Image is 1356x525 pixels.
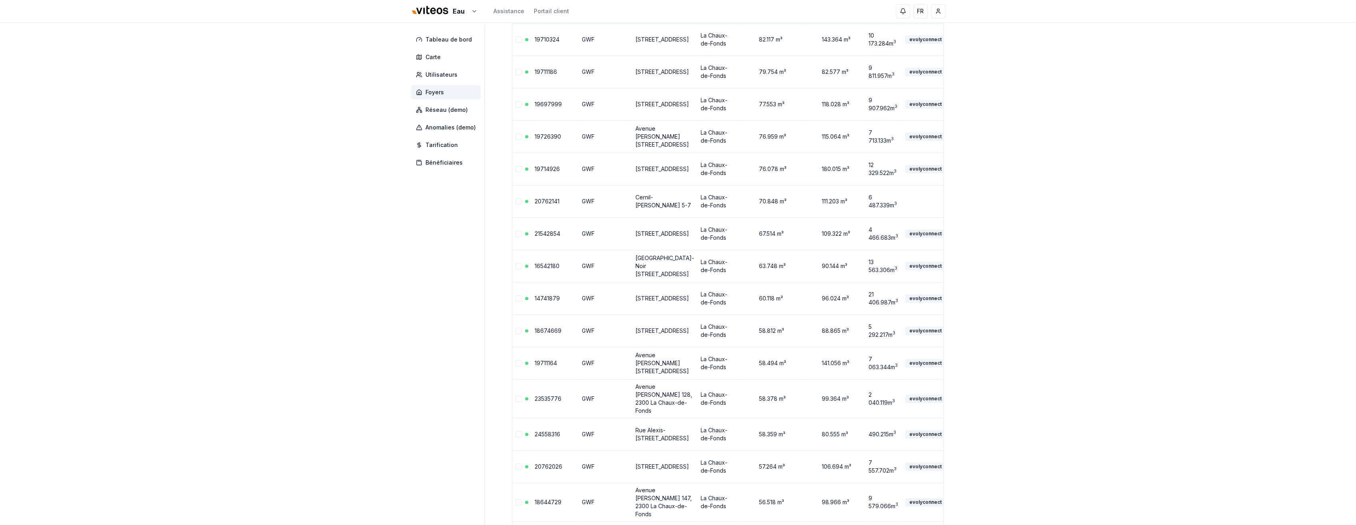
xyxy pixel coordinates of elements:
[905,294,946,303] div: evolyconnect
[534,7,569,15] a: Portail client
[635,101,689,107] a: [STREET_ADDRESS]
[905,68,946,76] div: evolyconnect
[697,56,740,88] td: La Chaux-de-Fonds
[806,359,862,367] div: 141.056 m³
[905,229,946,238] div: evolyconnect
[697,379,740,418] td: La Chaux-de-Fonds
[635,487,692,517] a: Avenue [PERSON_NAME] 147, 2300 La Chaux-de-Fonds
[515,499,522,505] button: Sélectionner la ligne
[869,323,899,339] div: 5 292.217 m
[905,394,946,403] div: evolyconnect
[411,120,484,135] a: Anomalies (demo)
[535,68,557,75] a: 19711186
[635,463,689,470] a: [STREET_ADDRESS]
[697,418,740,450] td: La Chaux-de-Fonds
[697,282,740,314] td: La Chaux-de-Fonds
[905,462,946,471] div: evolyconnect
[535,198,559,205] a: 20762141
[697,120,740,153] td: La Chaux-de-Fonds
[579,282,632,314] td: GWF
[635,427,689,441] a: Rue Alexis-[STREET_ADDRESS]
[892,398,895,404] sup: 3
[806,395,862,403] div: 99.364 m³
[635,36,689,43] a: [STREET_ADDRESS]
[893,39,896,44] sup: 3
[635,230,689,237] a: [STREET_ADDRESS]
[493,7,524,15] a: Assistance
[579,450,632,483] td: GWF
[895,502,898,507] sup: 3
[697,153,740,185] td: La Chaux-de-Fonds
[869,290,899,306] div: 21 406.987 m
[743,230,799,238] div: 67.514 m³
[905,262,946,270] div: evolyconnect
[869,64,899,80] div: 9 811.957 m
[535,36,559,43] a: 19710324
[579,185,632,217] td: GWF
[743,262,799,270] div: 63.748 m³
[515,198,522,205] button: Sélectionner la ligne
[917,7,924,15] span: FR
[743,36,799,44] div: 82.117 m³
[743,463,799,471] div: 57.264 m³
[425,106,468,114] span: Réseau (demo)
[806,430,862,438] div: 80.555 m³
[905,326,946,335] div: evolyconnect
[697,23,740,56] td: La Chaux-de-Fonds
[579,120,632,153] td: GWF
[869,494,899,510] div: 9 579.066 m
[905,430,946,439] div: evolyconnect
[697,185,740,217] td: La Chaux-de-Fonds
[869,459,899,475] div: 7 557.702 m
[535,463,562,470] a: 20762026
[425,141,458,149] span: Tarification
[806,68,862,76] div: 82.577 m³
[515,295,522,302] button: Sélectionner la ligne
[635,295,689,302] a: [STREET_ADDRESS]
[535,395,561,402] a: 23535776
[535,295,560,302] a: 14741879
[697,347,740,379] td: La Chaux-de-Fonds
[411,85,484,99] a: Foyers
[635,327,689,334] a: [STREET_ADDRESS]
[806,100,862,108] div: 118.028 m³
[579,418,632,450] td: GWF
[535,327,561,334] a: 18674669
[743,294,799,302] div: 60.118 m³
[806,36,862,44] div: 143.364 m³
[635,68,689,75] a: [STREET_ADDRESS]
[515,396,522,402] button: Sélectionner la ligne
[869,32,899,48] div: 10 173.284 m
[806,498,862,506] div: 98.966 m³
[697,88,740,120] td: La Chaux-de-Fonds
[425,53,441,61] span: Carte
[515,101,522,107] button: Sélectionner la ligne
[743,165,799,173] div: 76.078 m³
[895,298,898,303] sup: 3
[579,483,632,521] td: GWF
[535,101,562,107] a: 19697999
[579,314,632,347] td: GWF
[579,250,632,282] td: GWF
[635,194,691,209] a: Cernil-[PERSON_NAME] 5-7
[515,463,522,470] button: Sélectionner la ligne
[869,430,899,438] div: 490.215 m
[697,483,740,521] td: La Chaux-de-Fonds
[894,201,897,206] sup: 3
[891,136,894,141] sup: 3
[806,197,862,205] div: 111.203 m³
[697,250,740,282] td: La Chaux-de-Fonds
[895,104,897,109] sup: 3
[895,266,897,271] sup: 3
[743,498,799,506] div: 56.518 m³
[515,360,522,366] button: Sélectionner la ligne
[635,352,689,374] a: Avenue [PERSON_NAME] [STREET_ADDRESS]
[905,35,946,44] div: evolyconnect
[425,71,457,79] span: Utilisateurs
[895,233,898,239] sup: 3
[515,263,522,269] button: Sélectionner la ligne
[535,499,561,505] a: 18644729
[869,96,899,112] div: 9 907.962 m
[893,330,895,336] sup: 3
[869,258,899,274] div: 13 563.306 m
